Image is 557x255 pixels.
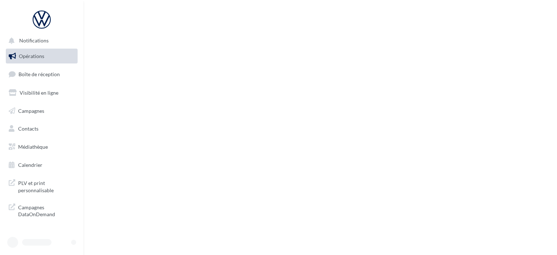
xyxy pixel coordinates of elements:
span: Médiathèque [18,144,48,150]
a: Opérations [4,49,79,64]
a: Visibilité en ligne [4,85,79,100]
a: Campagnes DataOnDemand [4,200,79,221]
span: Notifications [19,38,49,44]
a: Campagnes [4,103,79,119]
a: Boîte de réception [4,66,79,82]
span: Opérations [19,53,44,59]
a: Calendrier [4,157,79,173]
a: Contacts [4,121,79,136]
span: Campagnes [18,107,44,114]
span: Calendrier [18,162,42,168]
span: Visibilité en ligne [20,90,58,96]
span: Boîte de réception [18,71,60,77]
a: Médiathèque [4,139,79,155]
a: PLV et print personnalisable [4,175,79,197]
span: PLV et print personnalisable [18,178,75,194]
span: Contacts [18,126,38,132]
span: Campagnes DataOnDemand [18,202,75,218]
